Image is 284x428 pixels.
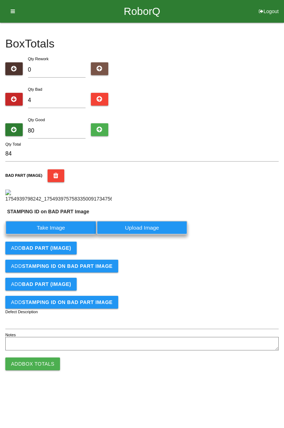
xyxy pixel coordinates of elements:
[5,221,97,235] label: Take Image
[5,242,77,254] button: AddBAD PART (IMAGE)
[5,38,279,50] h4: Box Totals
[28,87,42,91] label: Qty Bad
[22,281,71,287] b: BAD PART (IMAGE)
[28,118,45,122] label: Qty Good
[5,190,112,203] img: 1754939798242_17549397575833500917347567555982.jpg
[22,299,113,305] b: STAMPING ID on BAD PART Image
[22,245,71,251] b: BAD PART (IMAGE)
[5,260,118,272] button: AddSTAMPING ID on BAD PART Image
[48,169,64,182] button: BAD PART (IMAGE)
[22,263,113,269] b: STAMPING ID on BAD PART Image
[5,141,21,147] label: Qty Total
[5,173,42,178] b: BAD PART (IMAGE)
[97,221,188,235] label: Upload Image
[28,57,49,61] label: Qty Rework
[5,296,118,309] button: AddSTAMPING ID on BAD PART Image
[5,332,16,338] label: Notes
[5,309,38,315] label: Defect Description
[5,357,60,370] button: AddBox Totals
[7,209,89,214] b: STAMPING ID on BAD PART Image
[5,278,77,291] button: AddBAD PART (IMAGE)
